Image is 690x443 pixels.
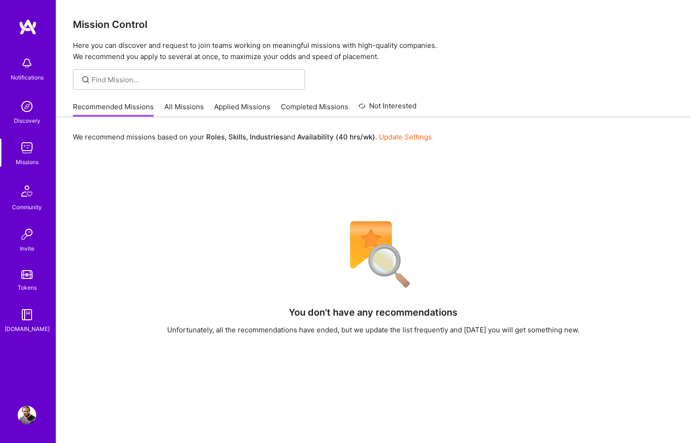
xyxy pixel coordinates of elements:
[358,100,417,117] a: Not Interested
[250,132,283,141] b: Industries
[214,102,270,117] a: Applied Missions
[281,102,348,117] a: Completed Missions
[21,270,33,279] img: tokens
[73,132,432,142] p: We recommend missions based on your , , and .
[73,102,154,117] a: Recommended Missions
[18,406,36,424] img: User Avatar
[167,325,579,335] div: Unfortunately, all the recommendations have ended, but we update the list frequently and [DATE] y...
[18,97,36,116] img: discovery
[11,73,44,82] div: Notifications
[18,305,36,324] img: guide book
[164,102,204,117] a: All Missions
[228,132,246,141] b: Skills
[14,116,40,126] div: Discovery
[334,215,413,294] img: No Results
[18,139,36,157] img: teamwork
[20,244,34,253] div: Invite
[206,132,225,141] b: Roles
[18,225,36,244] img: Invite
[5,324,50,334] div: [DOMAIN_NAME]
[73,40,673,62] p: Here you can discover and request to join teams working on meaningful missions with high-quality ...
[16,157,39,167] div: Missions
[80,74,91,85] i: icon SearchGrey
[19,19,37,35] img: logo
[12,202,42,212] div: Community
[73,19,673,30] h3: Mission Control
[16,180,38,202] img: Community
[297,132,375,141] b: Availability (40 hrs/wk)
[15,406,39,424] a: User Avatar
[91,75,298,85] input: Find Mission...
[289,307,457,318] h4: You don't have any recommendations
[18,283,37,292] div: Tokens
[18,54,36,73] img: bell
[379,132,432,141] a: Update Settings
